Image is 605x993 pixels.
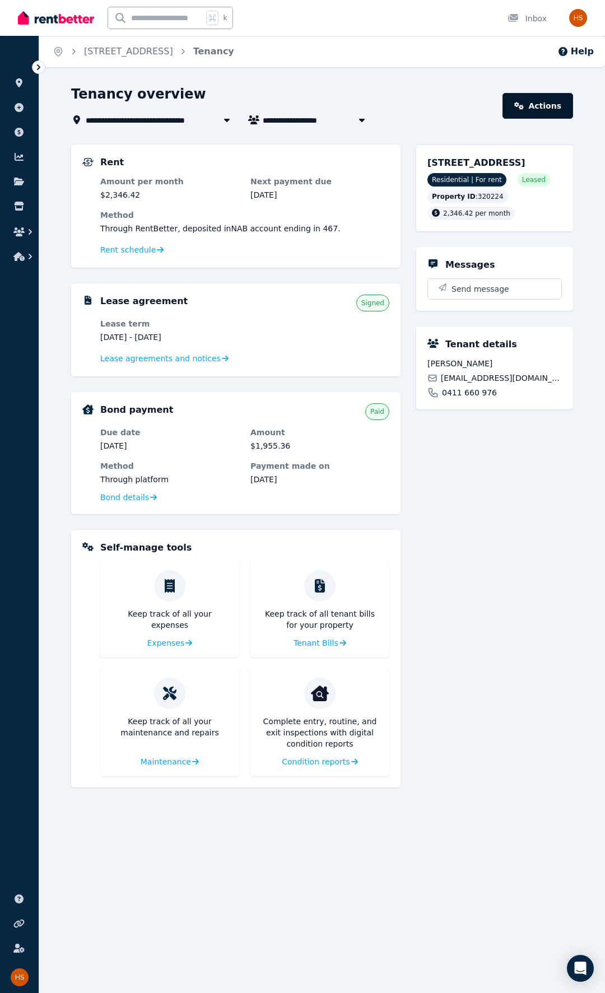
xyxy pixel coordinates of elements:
span: Send message [452,283,509,295]
p: Keep track of all your expenses [109,608,230,631]
span: [PERSON_NAME] [427,358,562,369]
dt: Amount per month [100,176,239,187]
nav: Breadcrumb [39,36,248,67]
span: Maintenance [141,756,191,767]
img: RentBetter [18,10,94,26]
dd: Through platform [100,474,239,485]
span: [STREET_ADDRESS] [427,157,525,168]
h5: Messages [445,258,495,272]
p: Keep track of all your maintenance and repairs [109,716,230,738]
span: Rent schedule [100,244,156,255]
dd: [DATE] [250,474,389,485]
img: Hamesh Shah [569,9,587,27]
dt: Method [100,460,239,472]
a: [STREET_ADDRESS] [84,46,173,57]
span: Signed [361,299,384,307]
span: Paid [370,407,384,416]
dt: Amount [250,427,389,438]
a: Lease agreements and notices [100,353,229,364]
span: Bond details [100,492,149,503]
h5: Tenant details [445,338,517,351]
img: Bond Details [82,404,94,414]
a: Tenant Bills [294,637,346,649]
span: Property ID [432,192,476,201]
a: Rent schedule [100,244,164,255]
div: : 320224 [427,190,508,203]
a: Bond details [100,492,157,503]
span: Expenses [147,637,185,649]
span: Condition reports [282,756,350,767]
h1: Tenancy overview [71,85,206,103]
span: [EMAIL_ADDRESS][DOMAIN_NAME] [441,372,562,384]
a: Expenses [147,637,193,649]
h5: Rent [100,156,124,169]
div: Open Intercom Messenger [567,955,594,982]
span: Residential | For rent [427,173,506,187]
dt: Payment made on [250,460,389,472]
h5: Bond payment [100,403,173,417]
dt: Lease term [100,318,239,329]
span: Through RentBetter , deposited in NAB account ending in 467 . [100,224,341,233]
p: Complete entry, routine, and exit inspections with digital condition reports [259,716,380,749]
span: Leased [522,175,546,184]
a: Maintenance [141,756,199,767]
dt: Due date [100,427,239,438]
img: Hamesh Shah [11,968,29,986]
dt: Next payment due [250,176,389,187]
span: Tenant Bills [294,637,338,649]
button: Send message [428,279,561,299]
dd: [DATE] - [DATE] [100,332,239,343]
img: Rental Payments [82,158,94,166]
button: Help [557,45,594,58]
a: Tenancy [193,46,234,57]
dd: $2,346.42 [100,189,239,201]
div: Inbox [508,13,547,24]
a: Actions [502,93,573,119]
a: Condition reports [282,756,358,767]
img: Condition reports [311,684,329,702]
dd: $1,955.36 [250,440,389,451]
dd: [DATE] [100,440,239,451]
span: 2,346.42 per month [443,209,510,217]
span: Lease agreements and notices [100,353,221,364]
h5: Self-manage tools [100,541,192,554]
span: k [223,13,227,22]
p: Keep track of all tenant bills for your property [259,608,380,631]
dd: [DATE] [250,189,389,201]
h5: Lease agreement [100,295,188,308]
span: 0411 660 976 [442,387,497,398]
dt: Method [100,209,389,221]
